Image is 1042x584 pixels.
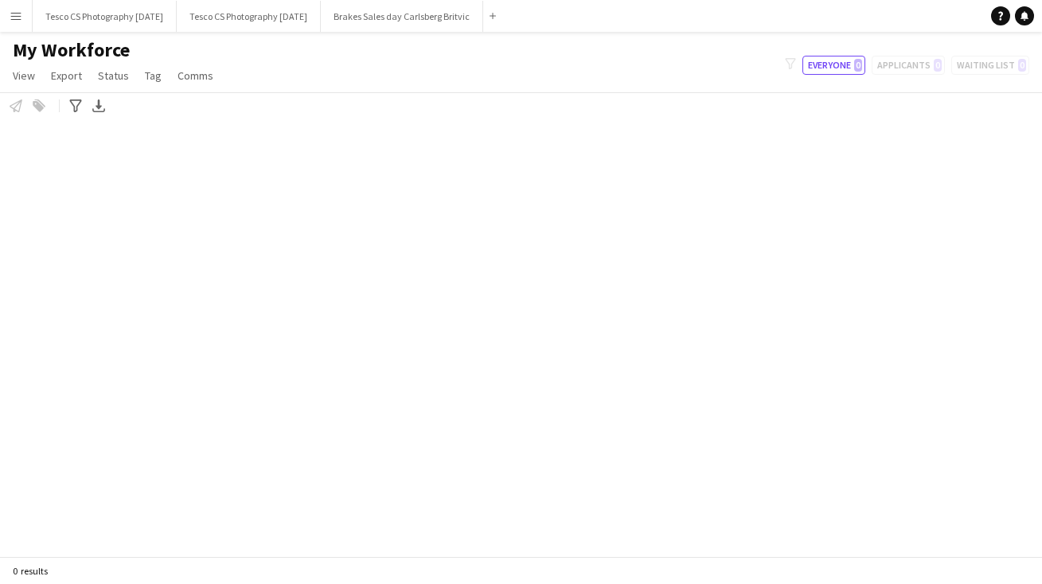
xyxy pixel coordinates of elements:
[171,65,220,86] a: Comms
[51,68,82,83] span: Export
[854,59,862,72] span: 0
[145,68,162,83] span: Tag
[321,1,483,32] button: Brakes Sales day Carlsberg Britvic
[33,1,177,32] button: Tesco CS Photography [DATE]
[13,68,35,83] span: View
[177,1,321,32] button: Tesco CS Photography [DATE]
[6,65,41,86] a: View
[13,38,130,62] span: My Workforce
[802,56,865,75] button: Everyone0
[98,68,129,83] span: Status
[92,65,135,86] a: Status
[139,65,168,86] a: Tag
[89,96,108,115] app-action-btn: Export XLSX
[45,65,88,86] a: Export
[66,96,85,115] app-action-btn: Advanced filters
[178,68,213,83] span: Comms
